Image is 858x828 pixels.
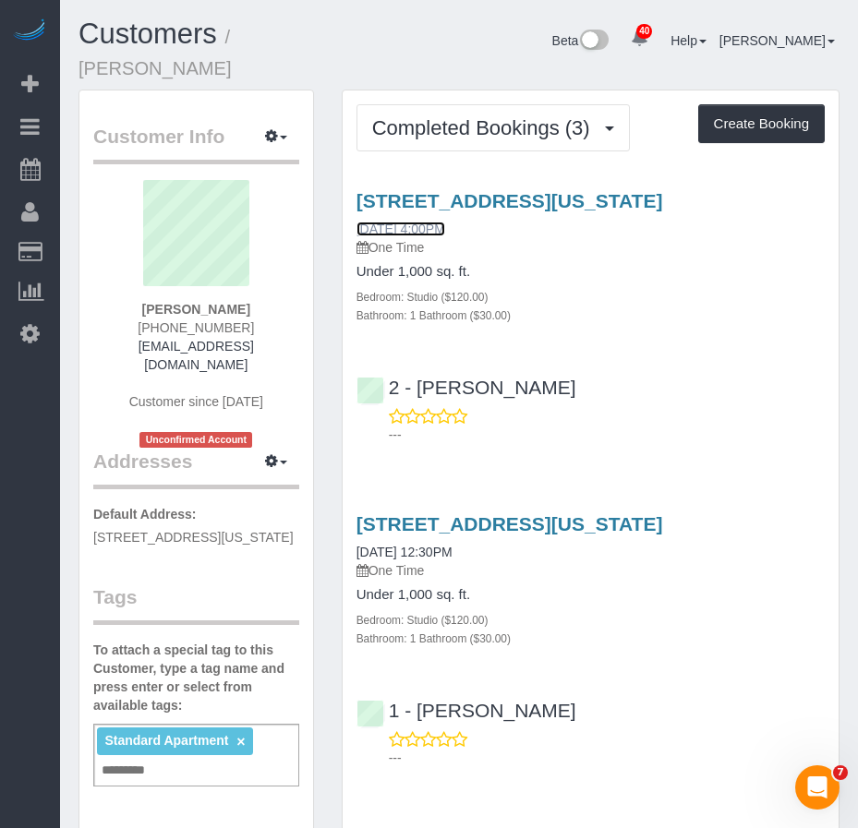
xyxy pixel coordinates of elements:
[719,33,835,48] a: [PERSON_NAME]
[356,190,663,211] a: [STREET_ADDRESS][US_STATE]
[356,264,825,280] h4: Under 1,000 sq. ft.
[372,116,599,139] span: Completed Bookings (3)
[93,530,294,545] span: [STREET_ADDRESS][US_STATE]
[671,33,707,48] a: Help
[139,339,254,372] a: [EMAIL_ADDRESS][DOMAIN_NAME]
[93,641,299,714] label: To attach a special tag to this Customer, type a tag name and press enter or select from availabl...
[356,238,825,257] p: One Time
[356,104,630,151] button: Completed Bookings (3)
[552,33,610,48] a: Beta
[356,700,576,721] a: 1 - [PERSON_NAME]
[129,394,263,409] span: Customer since [DATE]
[104,733,228,748] span: Standard Apartment
[93,583,299,625] legend: Tags
[138,320,254,335] span: [PHONE_NUMBER]
[79,18,217,50] a: Customers
[356,513,663,534] a: [STREET_ADDRESS][US_STATE]
[93,505,197,523] label: Default Address:
[389,426,825,444] p: ---
[795,765,840,810] iframe: Intercom live chat
[833,765,848,780] span: 7
[389,749,825,767] p: ---
[356,377,576,398] a: 2 - [PERSON_NAME]
[356,309,511,322] small: Bathroom: 1 Bathroom ($30.00)
[356,614,489,627] small: Bedroom: Studio ($120.00)
[356,291,489,304] small: Bedroom: Studio ($120.00)
[356,632,511,645] small: Bathroom: 1 Bathroom ($30.00)
[236,734,245,750] a: ×
[11,18,48,44] img: Automaid Logo
[356,587,825,603] h4: Under 1,000 sq. ft.
[622,18,658,59] a: 40
[142,302,250,317] strong: [PERSON_NAME]
[356,545,453,559] a: [DATE] 12:30PM
[698,104,825,143] button: Create Booking
[139,432,252,448] span: Unconfirmed Account
[356,222,445,236] a: [DATE] 4:00PM
[636,24,652,39] span: 40
[93,123,299,164] legend: Customer Info
[356,561,825,580] p: One Time
[578,30,609,54] img: New interface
